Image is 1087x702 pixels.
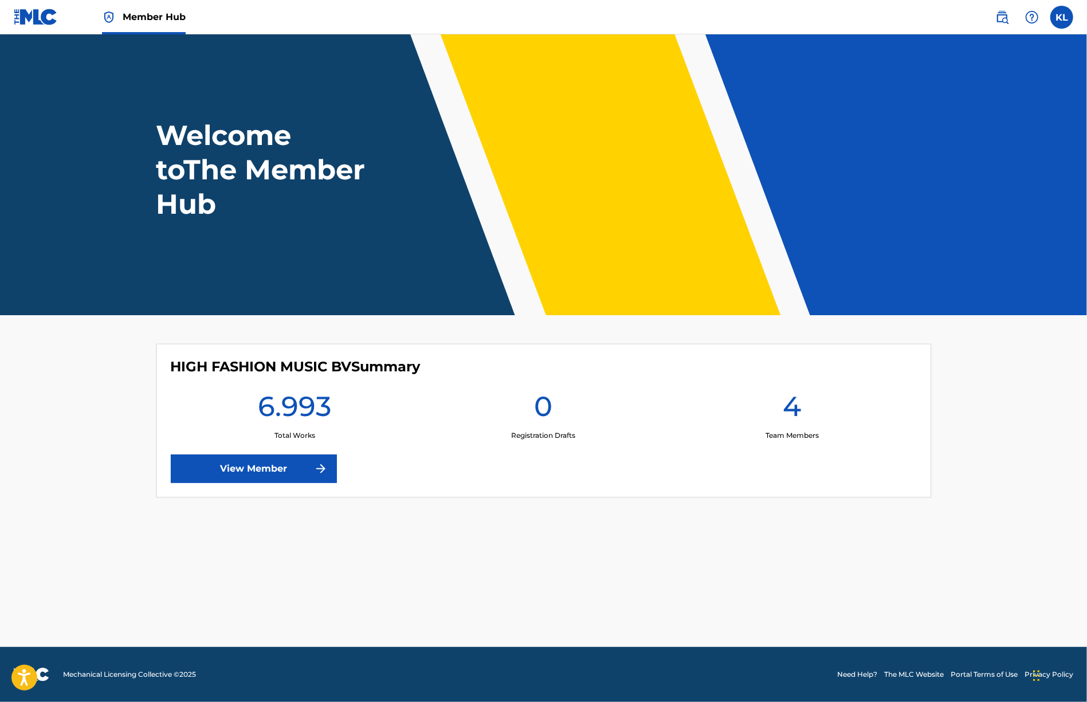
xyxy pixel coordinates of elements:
[123,10,186,23] span: Member Hub
[766,430,819,441] p: Team Members
[1025,669,1073,680] a: Privacy Policy
[1021,6,1043,29] div: Help
[1030,647,1087,702] div: Chatwidget
[1025,10,1039,24] img: help
[1050,6,1073,29] div: User Menu
[511,430,575,441] p: Registration Drafts
[274,430,315,441] p: Total Works
[995,10,1009,24] img: search
[14,9,58,25] img: MLC Logo
[156,118,371,221] h1: Welcome to The Member Hub
[258,389,331,430] h1: 6.993
[171,454,337,483] a: View Member
[1030,647,1087,702] iframe: Chat Widget
[171,358,421,375] h4: HIGH FASHION MUSIC BV
[991,6,1014,29] a: Public Search
[102,10,116,24] img: Top Rightsholder
[63,669,196,680] span: Mechanical Licensing Collective © 2025
[1033,658,1040,693] div: Slepen
[783,389,801,430] h1: 4
[534,389,552,430] h1: 0
[951,669,1018,680] a: Portal Terms of Use
[837,669,877,680] a: Need Help?
[14,668,49,681] img: logo
[314,462,328,476] img: f7272a7cc735f4ea7f67.svg
[884,669,944,680] a: The MLC Website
